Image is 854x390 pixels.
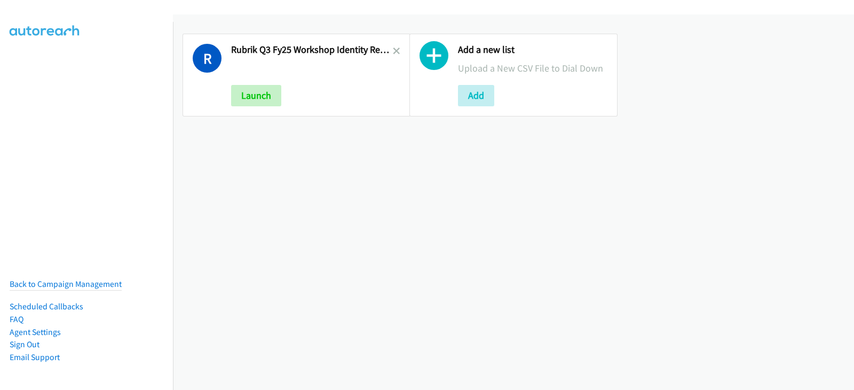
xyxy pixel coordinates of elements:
[458,44,607,56] h2: Add a new list
[193,44,222,73] h1: R
[10,327,61,337] a: Agent Settings
[458,85,494,106] button: Add
[10,314,23,324] a: FAQ
[458,61,607,75] p: Upload a New CSV File to Dial Down
[10,279,122,289] a: Back to Campaign Management
[10,339,39,349] a: Sign Out
[10,352,60,362] a: Email Support
[231,85,281,106] button: Launch
[10,301,83,311] a: Scheduled Callbacks
[231,44,393,56] h2: Rubrik Q3 Fy25 Workshop Identity Recovery 1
